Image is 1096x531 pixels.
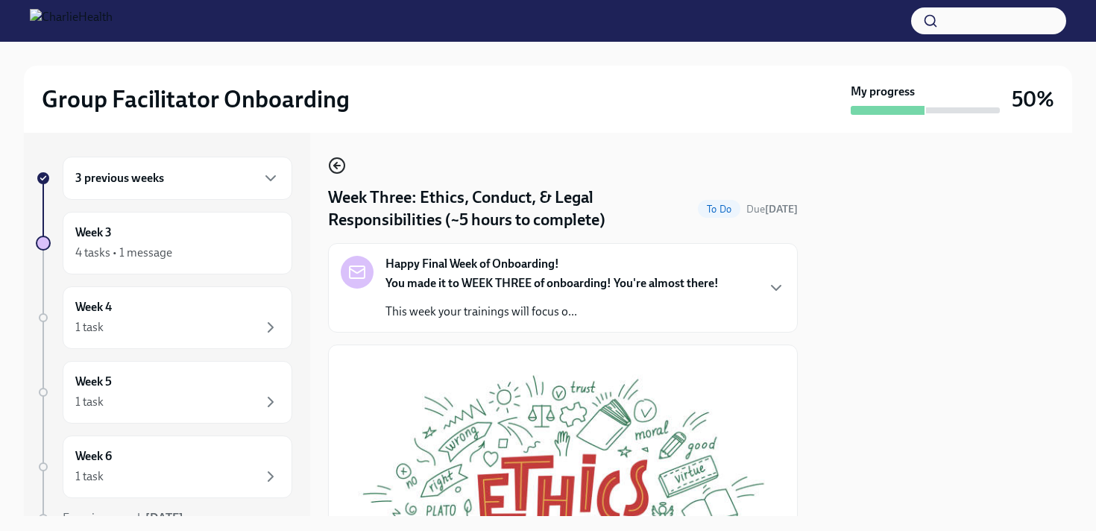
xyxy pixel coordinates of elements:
div: 1 task [75,394,104,410]
div: 1 task [75,468,104,485]
h4: Week Three: Ethics, Conduct, & Legal Responsibilities (~5 hours to complete) [328,186,692,231]
span: August 18th, 2025 09:00 [746,202,798,216]
strong: You made it to WEEK THREE of onboarding! You're almost there! [385,276,719,290]
img: CharlieHealth [30,9,113,33]
a: Week 51 task [36,361,292,424]
h2: Group Facilitator Onboarding [42,84,350,114]
strong: Happy Final Week of Onboarding! [385,256,559,272]
h6: Week 4 [75,299,112,315]
strong: [DATE] [145,511,183,525]
h3: 50% [1012,86,1054,113]
strong: My progress [851,84,915,100]
div: 1 task [75,319,104,336]
span: To Do [698,204,740,215]
h6: Week 5 [75,374,112,390]
h6: Week 3 [75,224,112,241]
a: Week 61 task [36,436,292,498]
a: Week 41 task [36,286,292,349]
div: 4 tasks • 1 message [75,245,172,261]
span: Experience ends [63,511,183,525]
div: 3 previous weeks [63,157,292,200]
p: This week your trainings will focus o... [385,304,719,320]
span: Due [746,203,798,216]
h6: Week 6 [75,448,112,465]
h6: 3 previous weeks [75,170,164,186]
a: Week 34 tasks • 1 message [36,212,292,274]
strong: [DATE] [765,203,798,216]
